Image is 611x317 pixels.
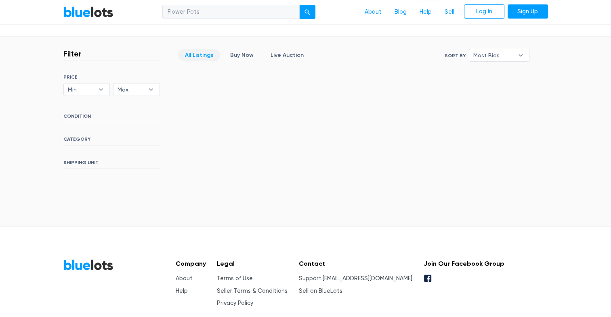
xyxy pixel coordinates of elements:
li: Support: [299,274,412,283]
h3: Filter [63,49,82,58]
input: Search for inventory [162,5,300,19]
a: Live Auction [264,49,311,61]
a: About [176,275,193,282]
b: ▾ [92,83,109,96]
h6: SHIPPING UNIT [63,160,160,169]
h5: Contact [299,260,412,267]
a: Sign Up [508,4,548,19]
a: BlueLots [63,6,113,18]
a: Blog [388,4,413,20]
label: Sort By [445,52,466,59]
h6: CATEGORY [63,136,160,145]
a: Buy Now [223,49,260,61]
a: Help [413,4,438,20]
a: Terms of Use [217,275,253,282]
a: All Listings [178,49,220,61]
a: Log In [464,4,504,19]
a: [EMAIL_ADDRESS][DOMAIN_NAME] [323,275,412,282]
h6: PRICE [63,74,160,80]
span: Max [118,83,144,96]
a: Sell on BlueLots [299,288,342,294]
h6: CONDITION [63,113,160,122]
span: Most Bids [473,49,514,61]
a: About [358,4,388,20]
a: Help [176,288,188,294]
h5: Legal [217,260,288,267]
a: BlueLots [63,259,113,271]
span: Min [68,83,94,96]
a: Privacy Policy [217,300,253,307]
a: Seller Terms & Conditions [217,288,288,294]
b: ▾ [143,83,160,96]
h5: Join Our Facebook Group [423,260,504,267]
h5: Company [176,260,206,267]
a: Sell [438,4,461,20]
b: ▾ [512,49,529,61]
